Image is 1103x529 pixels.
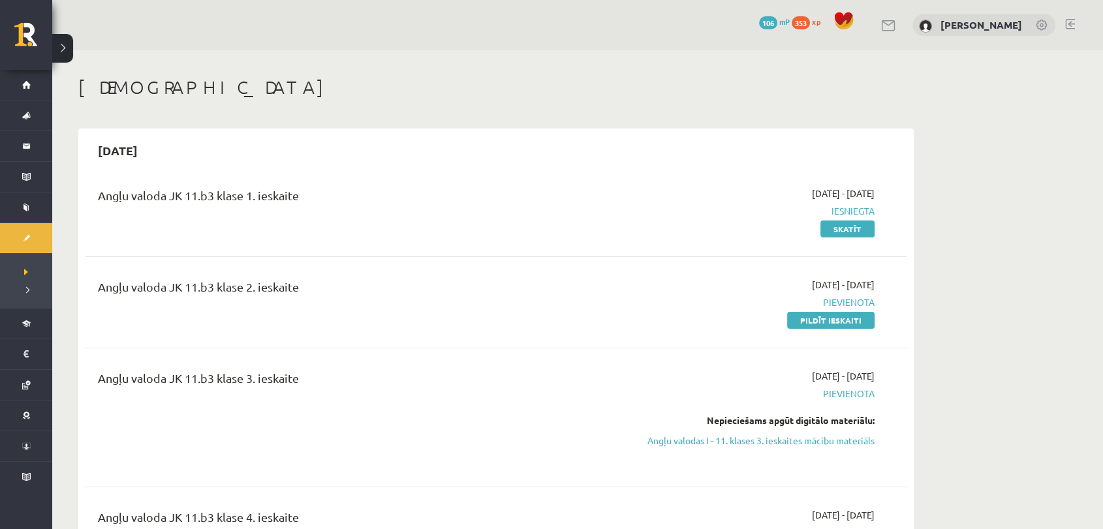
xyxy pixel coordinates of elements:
[85,135,151,166] h2: [DATE]
[792,16,810,29] span: 353
[14,23,52,55] a: Rīgas 1. Tālmācības vidusskola
[629,295,875,309] span: Pievienota
[820,220,875,237] a: Skatīt
[779,16,790,27] span: mP
[629,387,875,401] span: Pievienota
[812,278,875,292] span: [DATE] - [DATE]
[759,16,790,27] a: 106 mP
[812,369,875,383] span: [DATE] - [DATE]
[98,187,609,211] div: Angļu valoda JK 11.b3 klase 1. ieskaite
[98,369,609,393] div: Angļu valoda JK 11.b3 klase 3. ieskaite
[759,16,777,29] span: 106
[940,18,1022,31] a: [PERSON_NAME]
[812,16,820,27] span: xp
[78,76,914,98] h1: [DEMOGRAPHIC_DATA]
[919,20,932,33] img: Nauris Semjonovs
[792,16,827,27] a: 353 xp
[787,312,875,329] a: Pildīt ieskaiti
[629,414,875,427] div: Nepieciešams apgūt digitālo materiālu:
[98,278,609,302] div: Angļu valoda JK 11.b3 klase 2. ieskaite
[629,434,875,447] a: Angļu valodas I - 11. klases 3. ieskaites mācību materiāls
[629,204,875,218] span: Iesniegta
[812,187,875,200] span: [DATE] - [DATE]
[812,508,875,522] span: [DATE] - [DATE]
